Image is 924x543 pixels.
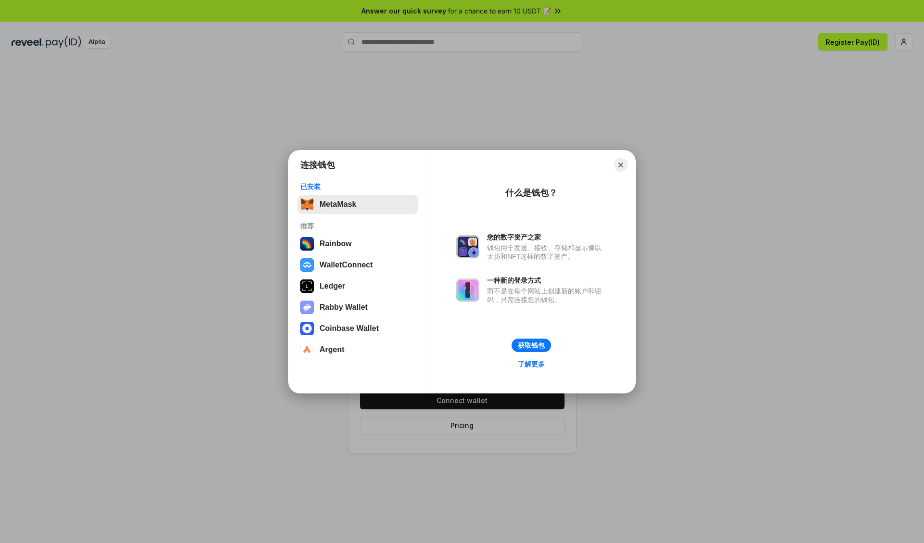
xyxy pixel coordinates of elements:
[300,222,415,230] div: 推荐
[512,339,551,352] button: 获取钱包
[300,237,314,251] img: svg+xml,%3Csvg%20width%3D%22120%22%20height%3D%22120%22%20viewBox%3D%220%200%20120%20120%22%20fil...
[297,234,418,253] button: Rainbow
[456,278,479,302] img: svg+xml,%3Csvg%20xmlns%3D%22http%3A%2F%2Fwww.w3.org%2F2000%2Fsvg%22%20fill%3D%22none%22%20viewBox...
[297,340,418,359] button: Argent
[300,279,314,293] img: svg+xml,%3Csvg%20xmlns%3D%22http%3A%2F%2Fwww.w3.org%2F2000%2Fsvg%22%20width%3D%2228%22%20height%3...
[512,358,551,370] a: 了解更多
[456,235,479,258] img: svg+xml,%3Csvg%20xmlns%3D%22http%3A%2F%2Fwww.w3.org%2F2000%2Fsvg%22%20fill%3D%22none%22%20viewBox...
[487,233,606,241] div: 您的数字资产之家
[320,303,368,312] div: Rabby Wallet
[320,240,352,248] div: Rainbow
[320,324,379,333] div: Coinbase Wallet
[300,301,314,314] img: svg+xml,%3Csvg%20xmlns%3D%22http%3A%2F%2Fwww.w3.org%2F2000%2Fsvg%22%20fill%3D%22none%22%20viewBox...
[300,258,314,272] img: svg+xml,%3Csvg%20width%3D%2228%22%20height%3D%2228%22%20viewBox%3D%220%200%2028%2028%22%20fill%3D...
[505,187,557,199] div: 什么是钱包？
[297,277,418,296] button: Ledger
[300,322,314,335] img: svg+xml,%3Csvg%20width%3D%2228%22%20height%3D%2228%22%20viewBox%3D%220%200%2028%2028%22%20fill%3D...
[320,200,356,209] div: MetaMask
[297,255,418,275] button: WalletConnect
[487,276,606,285] div: 一种新的登录方式
[297,195,418,214] button: MetaMask
[300,159,335,171] h1: 连接钱包
[320,282,345,290] div: Ledger
[487,287,606,304] div: 而不是在每个网站上创建新的账户和密码，只需连接您的钱包。
[300,198,314,211] img: svg+xml,%3Csvg%20fill%3D%22none%22%20height%3D%2233%22%20viewBox%3D%220%200%2035%2033%22%20width%...
[518,360,545,368] div: 了解更多
[320,345,345,354] div: Argent
[297,298,418,317] button: Rabby Wallet
[487,243,606,261] div: 钱包用于发送、接收、存储和显示像以太坊和NFT这样的数字资产。
[614,158,628,172] button: Close
[320,261,373,269] div: WalletConnect
[297,319,418,338] button: Coinbase Wallet
[300,182,415,191] div: 已安装
[300,343,314,356] img: svg+xml,%3Csvg%20width%3D%2228%22%20height%3D%2228%22%20viewBox%3D%220%200%2028%2028%22%20fill%3D...
[518,341,545,350] div: 获取钱包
